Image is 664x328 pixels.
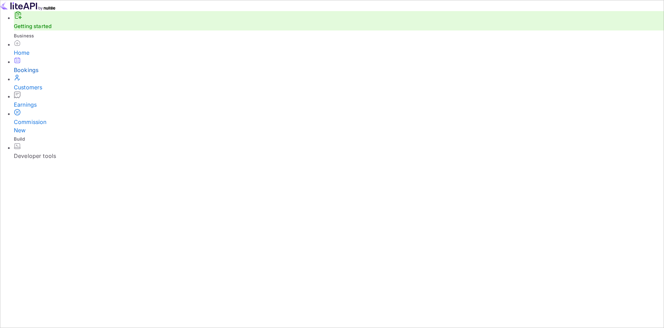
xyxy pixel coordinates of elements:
[14,57,664,74] a: Bookings
[14,48,664,57] div: Home
[14,66,664,74] div: Bookings
[14,39,664,57] a: Home
[14,23,52,29] a: Getting started
[14,91,664,109] a: Earnings
[14,126,664,134] div: New
[14,100,664,109] div: Earnings
[14,33,34,38] span: Business
[14,118,664,134] div: Commission
[14,152,664,160] div: Developer tools
[14,109,664,134] a: CommissionNew
[14,11,664,30] div: Getting started
[14,136,25,142] span: Build
[14,74,664,91] a: Customers
[14,83,664,91] div: Customers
